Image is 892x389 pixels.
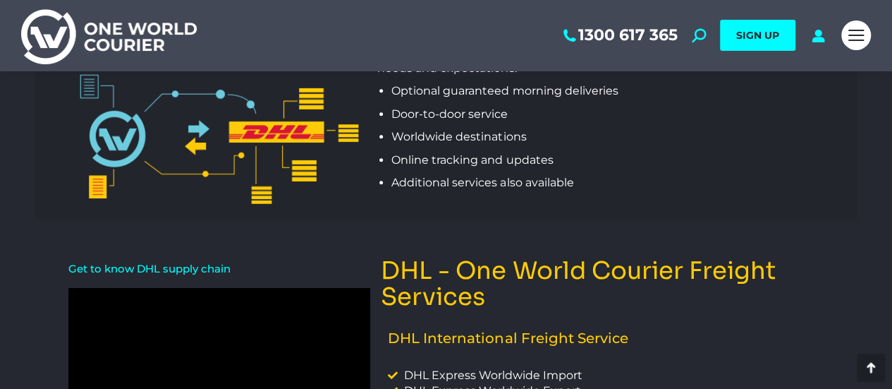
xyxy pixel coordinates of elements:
[75,66,364,211] img: TNT One World Courier Integration
[381,258,824,311] h3: DHL - One World Courier Freight Services
[391,83,816,99] p: Optional guaranteed morning deliveries
[68,263,371,274] h2: Get to know DHL supply chain
[391,107,816,122] p: Door-to-door service
[720,20,795,51] a: SIGN UP
[561,26,678,44] a: 1300 617 365
[391,152,816,168] p: Online tracking and updates
[21,7,197,64] img: One World Courier
[388,330,817,346] p: DHL International Freight Service
[841,20,871,50] a: Mobile menu icon
[391,129,816,145] p: Worldwide destinations
[401,368,582,383] span: DHL Express Worldwide Import
[391,175,816,191] p: Additional services also available
[736,29,779,42] span: SIGN UP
